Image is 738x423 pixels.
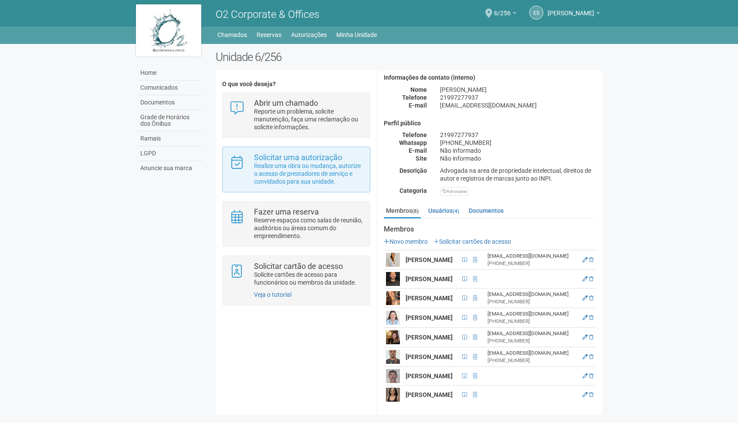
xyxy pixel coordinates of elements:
a: Editar membro [582,354,588,360]
a: Reservas [257,29,281,41]
strong: Abrir um chamado [254,98,318,107]
a: Excluir membro [589,276,593,282]
strong: E-mail [409,102,427,109]
strong: Categoria [399,187,427,194]
strong: Telefone [402,94,427,101]
a: Editar membro [582,334,588,340]
h4: Perfil público [384,120,596,127]
div: [EMAIL_ADDRESS][DOMAIN_NAME] [487,291,577,298]
strong: Fazer uma reserva [254,207,319,216]
small: (8) [412,208,419,214]
small: (4) [453,208,459,214]
a: Solicitar cartão de acesso Solicite cartões de acesso para funcionários ou membros da unidade. [229,262,363,286]
a: Home [138,66,203,81]
span: Eliza Seoud Gonçalves [548,1,594,17]
a: Novo membro [384,238,428,245]
a: Ramais [138,131,203,146]
a: 6/256 [494,11,516,18]
a: Excluir membro [589,334,593,340]
strong: Membros [384,225,596,233]
a: ES [529,6,543,20]
div: 21997277937 [433,131,602,139]
strong: [PERSON_NAME] [406,256,453,263]
a: Fazer uma reserva Reserve espaços como salas de reunião, auditórios ou áreas comum do empreendime... [229,208,363,240]
strong: [PERSON_NAME] [406,353,453,360]
a: Veja o tutorial [254,291,291,298]
strong: [PERSON_NAME] [406,334,453,341]
strong: Telefone [402,131,427,138]
p: Solicite cartões de acesso para funcionários ou membros da unidade. [254,271,363,286]
strong: E-mail [409,147,427,154]
a: Minha Unidade [336,29,377,41]
a: Excluir membro [589,257,593,263]
div: [PERSON_NAME] [433,86,602,94]
span: 6/256 [494,1,511,17]
strong: [PERSON_NAME] [406,373,453,379]
div: [PHONE_NUMBER] [487,357,577,364]
div: [PHONE_NUMBER] [487,337,577,345]
h2: Unidade 6/256 [216,50,602,64]
strong: [PERSON_NAME] [406,391,453,398]
a: Abrir um chamado Reporte um problema, solicite manutenção, faça uma reclamação ou solicite inform... [229,99,363,131]
h4: O que você deseja? [222,81,370,87]
a: Grade de Horários dos Ônibus [138,110,203,131]
a: Solicitar uma autorização Realize uma obra ou mudança, autorize o acesso de prestadores de serviç... [229,154,363,185]
p: Reserve espaços como salas de reunião, auditórios ou áreas comum do empreendimento. [254,216,363,240]
a: Solicitar cartões de acesso [433,238,511,245]
img: user.png [386,330,400,344]
img: logo.jpg [136,4,201,57]
a: [PERSON_NAME] [548,11,600,18]
strong: Site [416,155,427,162]
a: Editar membro [582,257,588,263]
strong: Solicitar cartão de acesso [254,262,343,271]
strong: [PERSON_NAME] [406,295,453,302]
img: user.png [386,253,400,267]
div: Não informado [433,154,602,162]
span: O2 Corporate & Offices [216,8,319,20]
a: LGPD [138,146,203,161]
a: Editar membro [582,295,588,301]
div: [EMAIL_ADDRESS][DOMAIN_NAME] [433,101,602,109]
div: [PHONE_NUMBER] [487,260,577,267]
a: Anuncie sua marca [138,161,203,175]
a: Chamados [217,29,247,41]
strong: Whatsapp [399,139,427,146]
a: Documentos [467,204,506,217]
div: [PHONE_NUMBER] [487,298,577,305]
a: Excluir membro [589,354,593,360]
div: [EMAIL_ADDRESS][DOMAIN_NAME] [487,310,577,318]
div: [EMAIL_ADDRESS][DOMAIN_NAME] [487,349,577,357]
a: Membros(8) [384,204,421,218]
a: Editar membro [582,373,588,379]
a: Excluir membro [589,392,593,398]
p: Realize uma obra ou mudança, autorize o acesso de prestadores de serviço e convidados para sua un... [254,162,363,185]
img: user.png [386,369,400,383]
img: user.png [386,350,400,364]
a: Editar membro [582,392,588,398]
strong: Solicitar uma autorização [254,153,342,162]
a: Excluir membro [589,315,593,321]
strong: [PERSON_NAME] [406,275,453,282]
img: user.png [386,272,400,286]
img: user.png [386,291,400,305]
img: user.png [386,311,400,325]
div: [PHONE_NUMBER] [487,318,577,325]
a: Excluir membro [589,295,593,301]
div: Advocacia [440,187,469,195]
img: user.png [386,388,400,402]
a: Comunicados [138,81,203,95]
a: Usuários(4) [426,204,461,217]
a: Editar membro [582,315,588,321]
strong: Descrição [399,167,427,174]
a: Excluir membro [589,373,593,379]
strong: [PERSON_NAME] [406,314,453,321]
strong: Nome [410,86,427,93]
p: Reporte um problema, solicite manutenção, faça uma reclamação ou solicite informações. [254,107,363,131]
div: [EMAIL_ADDRESS][DOMAIN_NAME] [487,330,577,337]
div: 21997277937 [433,94,602,101]
div: Não informado [433,147,602,154]
a: Editar membro [582,276,588,282]
div: [PHONE_NUMBER] [433,139,602,147]
div: [EMAIL_ADDRESS][DOMAIN_NAME] [487,252,577,260]
a: Autorizações [291,29,327,41]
